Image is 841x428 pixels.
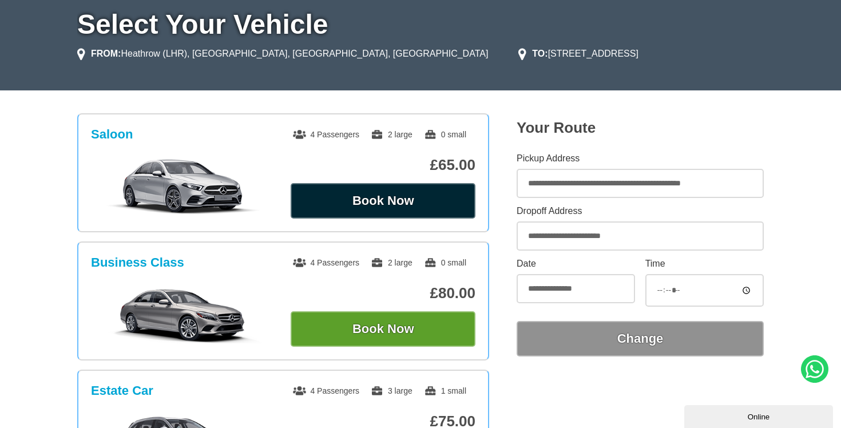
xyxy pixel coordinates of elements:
[371,258,412,267] span: 2 large
[293,386,359,395] span: 4 Passengers
[291,284,475,302] p: £80.00
[517,259,635,268] label: Date
[291,156,475,174] p: £65.00
[91,255,184,270] h3: Business Class
[97,158,269,215] img: Saloon
[424,386,466,395] span: 1 small
[97,286,269,343] img: Business Class
[517,119,764,137] h2: Your Route
[293,258,359,267] span: 4 Passengers
[684,403,835,428] iframe: chat widget
[517,207,764,216] label: Dropoff Address
[424,130,466,139] span: 0 small
[293,130,359,139] span: 4 Passengers
[77,47,488,61] li: Heathrow (LHR), [GEOGRAPHIC_DATA], [GEOGRAPHIC_DATA], [GEOGRAPHIC_DATA]
[517,154,764,163] label: Pickup Address
[91,383,153,398] h3: Estate Car
[371,386,412,395] span: 3 large
[291,183,475,219] button: Book Now
[424,258,466,267] span: 0 small
[645,259,764,268] label: Time
[91,127,133,142] h3: Saloon
[517,321,764,356] button: Change
[518,47,638,61] li: [STREET_ADDRESS]
[91,49,121,58] strong: FROM:
[291,311,475,347] button: Book Now
[532,49,548,58] strong: TO:
[371,130,412,139] span: 2 large
[77,11,764,38] h1: Select Your Vehicle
